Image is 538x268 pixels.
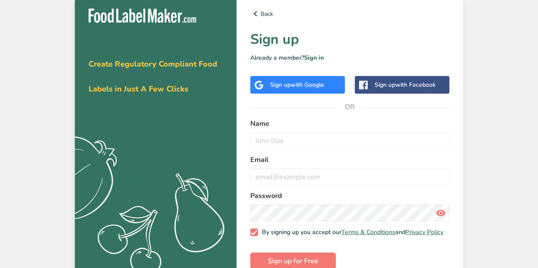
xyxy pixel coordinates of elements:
a: Terms & Conditions [341,228,395,236]
p: Already a member? [250,53,449,62]
div: Sign up [375,80,436,89]
div: Sign up [270,80,324,89]
span: Sign up for Free [268,256,318,266]
a: Back [250,9,449,19]
span: OR [337,94,363,120]
span: with Facebook [395,81,436,89]
span: Create Regulatory Compliant Food Labels in Just A Few Clicks [89,59,217,94]
label: Password [250,191,449,201]
a: Sign in [304,54,324,62]
span: By signing up you accept our and [258,228,444,236]
a: Privacy Policy [406,228,443,236]
span: with Google [291,81,324,89]
label: Name [250,119,449,129]
h1: Sign up [250,29,449,50]
input: John Doe [250,132,449,149]
img: Food Label Maker [89,9,196,23]
input: email@example.com [250,168,449,186]
label: Email [250,155,449,165]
